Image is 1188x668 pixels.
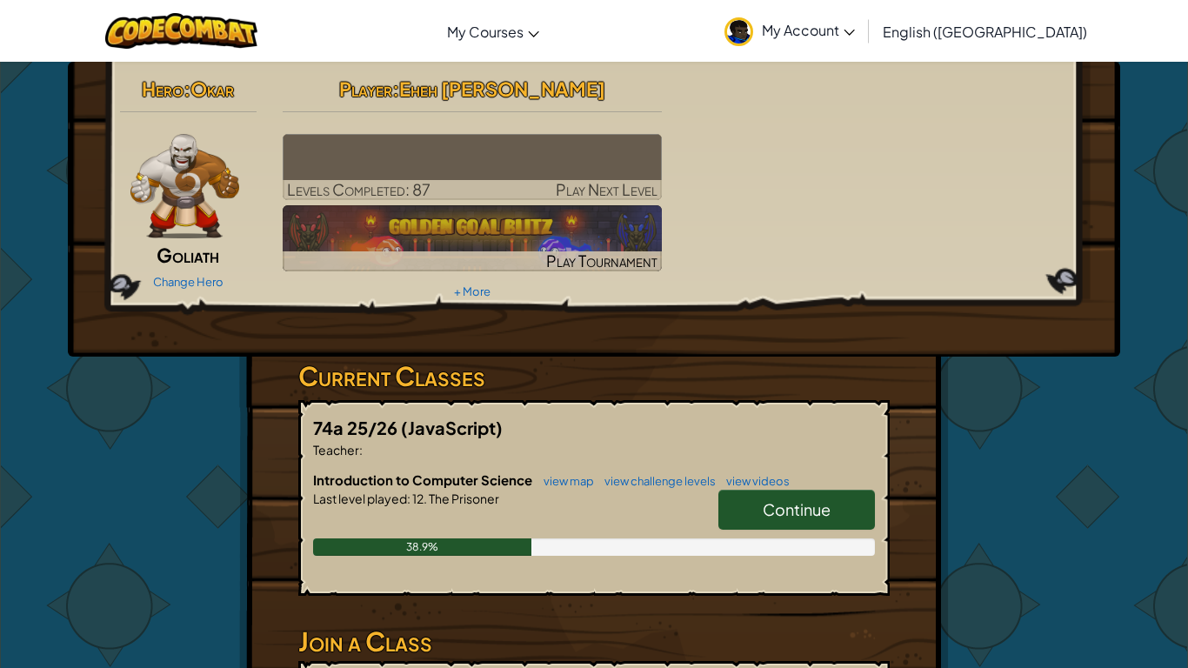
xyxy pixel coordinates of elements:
[313,471,535,488] span: Introduction to Computer Science
[313,491,407,506] span: Last level played
[184,77,190,101] span: :
[407,491,410,506] span: :
[556,179,657,199] span: Play Next Level
[724,17,753,46] img: avatar
[298,357,890,396] h3: Current Classes
[874,8,1096,55] a: English ([GEOGRAPHIC_DATA])
[359,442,363,458] span: :
[546,250,657,271] span: Play Tournament
[717,474,790,488] a: view videos
[401,417,503,438] span: (JavaScript)
[596,474,716,488] a: view challenge levels
[883,23,1087,41] span: English ([GEOGRAPHIC_DATA])
[313,442,359,458] span: Teacher
[153,275,224,289] a: Change Hero
[762,21,855,39] span: My Account
[157,243,219,267] span: Goliath
[298,622,890,661] h3: Join a Class
[287,179,430,199] span: Levels Completed: 87
[283,205,663,271] a: Play Tournament
[399,77,605,101] span: Eheh [PERSON_NAME]
[410,491,427,506] span: 12.
[339,77,392,101] span: Player
[716,3,864,58] a: My Account
[130,134,239,238] img: goliath-pose.png
[763,499,831,519] span: Continue
[105,13,257,49] img: CodeCombat logo
[535,474,594,488] a: view map
[190,77,234,101] span: Okar
[142,77,184,101] span: Hero
[313,417,401,438] span: 74a 25/26
[427,491,499,506] span: The Prisoner
[283,134,663,200] a: Play Next Level
[283,205,663,271] img: Golden Goal
[447,23,524,41] span: My Courses
[392,77,399,101] span: :
[438,8,548,55] a: My Courses
[313,538,531,556] div: 38.9%
[454,284,491,298] a: + More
